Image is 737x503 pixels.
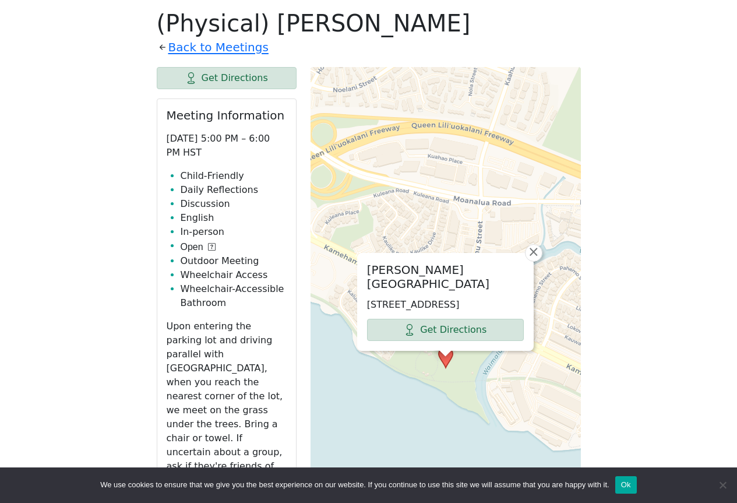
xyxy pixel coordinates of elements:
button: Open [181,240,216,254]
li: Wheelchair Access [181,268,287,282]
p: [DATE] 5:00 PM – 6:00 PM HST [167,132,287,160]
p: [STREET_ADDRESS] [367,298,524,312]
a: Close popup [525,244,542,262]
h1: (Physical) [PERSON_NAME] [157,9,581,37]
span: × [528,245,539,259]
span: No [717,479,728,491]
li: Child-Friendly [181,169,287,183]
a: Get Directions [367,319,524,341]
span: We use cookies to ensure that we give you the best experience on our website. If you continue to ... [100,479,609,491]
h2: [PERSON_NAME][GEOGRAPHIC_DATA] [367,263,524,291]
a: Back to Meetings [168,37,269,58]
li: Wheelchair-Accessible Bathroom [181,282,287,310]
span: Open [181,240,203,254]
li: Discussion [181,197,287,211]
li: English [181,211,287,225]
li: In-person [181,225,287,239]
li: Outdoor Meeting [181,254,287,268]
h2: Meeting Information [167,108,287,122]
a: Get Directions [157,67,297,89]
li: Daily Reflections [181,183,287,197]
p: Upon entering the parking lot and driving parallel with [GEOGRAPHIC_DATA], when you reach the nea... [167,319,287,487]
button: Ok [615,476,637,494]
